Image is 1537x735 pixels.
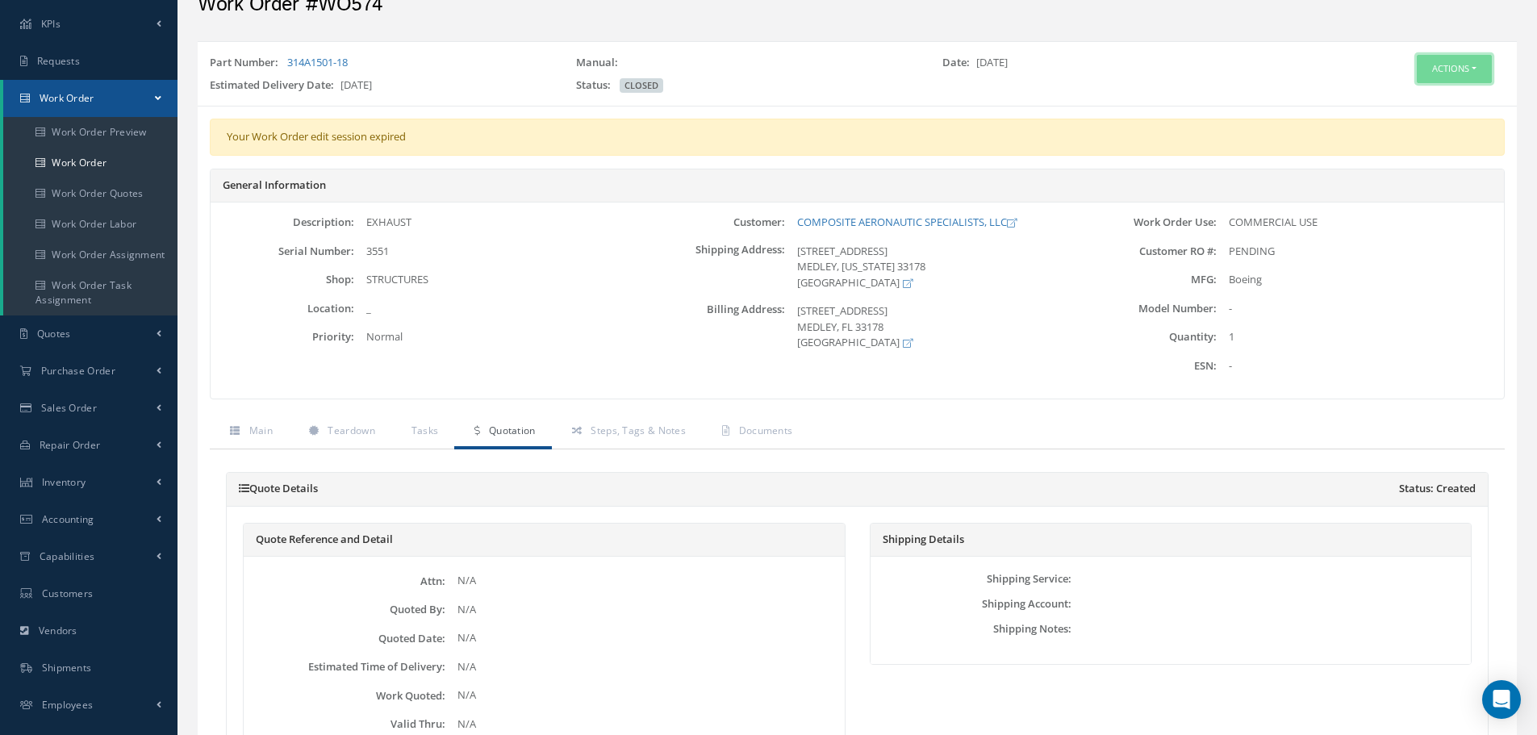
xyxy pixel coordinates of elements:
a: Work Order Assignment [3,240,178,270]
span: Purchase Order [41,364,115,378]
span: Repair Order [40,438,101,452]
span: Requests [37,54,80,68]
span: Main [249,424,273,437]
a: COMPOSITE AERONAUTIC SPECIALISTS, LLC [797,215,1017,229]
span: Vendors [39,624,77,637]
a: Steps, Tags & Notes [552,416,702,449]
label: Shipping Service: [875,573,1072,585]
div: [STREET_ADDRESS] MEDLEY, [US_STATE] 33178 [GEOGRAPHIC_DATA] [785,244,1072,291]
div: N/A [445,573,841,589]
a: Work Order [3,80,178,117]
label: Part Number: [210,55,285,71]
h5: Shipping Details [883,533,1460,546]
div: N/A [445,630,841,646]
a: Quote Details [239,481,318,495]
div: N/A [445,716,841,733]
span: Steps, Tags & Notes [591,424,686,437]
h5: General Information [223,179,1492,192]
label: Shipping Address: [641,244,785,291]
span: Employees [42,698,94,712]
label: Quantity: [1073,331,1217,343]
label: MFG: [1073,274,1217,286]
div: COMMERCIAL USE [1217,215,1504,231]
label: Work Order Use: [1073,216,1217,228]
label: Customer RO #: [1073,245,1217,257]
span: Quotes [37,327,71,340]
span: Quotation [489,424,536,437]
label: Model Number: [1073,303,1217,315]
label: Priority: [211,331,354,343]
div: [DATE] [198,77,564,100]
a: Work Order Task Assignment [3,270,178,315]
a: Work Order Labor [3,209,178,240]
div: Your Work Order edit session expired [210,119,1505,156]
div: 1 [1217,329,1504,345]
span: Inventory [42,475,86,489]
div: [DATE] [930,55,1297,77]
a: Work Order Preview [3,117,178,148]
span: Documents [739,424,793,437]
label: Estimated Time of Delivery: [248,661,445,673]
a: Main [210,416,289,449]
div: N/A [445,602,841,618]
label: Manual: [576,55,624,71]
label: Work Quoted: [248,690,445,702]
span: Shipments [42,661,92,674]
label: Serial Number: [211,245,354,257]
a: Work Order [3,148,178,178]
span: Teardown [328,424,374,437]
span: Accounting [42,512,94,526]
span: PENDING [1229,244,1275,258]
span: Capabilities [40,549,95,563]
a: Teardown [289,416,391,449]
label: Status: [576,77,617,94]
label: Shipping Notes: [875,623,1072,635]
label: Description: [211,216,354,228]
a: Documents [702,416,808,449]
span: Work Order [40,91,94,105]
label: Shipping Account: [875,598,1072,610]
span: Sales Order [41,401,97,415]
div: N/A [445,687,841,704]
label: Attn: [248,575,445,587]
label: Location: [211,303,354,315]
label: Billing Address: [641,303,785,351]
a: Tasks [391,416,455,449]
label: Customer: [641,216,785,228]
a: Quotation [454,416,551,449]
div: N/A [445,659,841,675]
label: Valid Thru: [248,718,445,730]
a: Work Order Quotes [3,178,178,209]
label: Shop: [211,274,354,286]
div: - [1217,301,1504,317]
div: - [1217,358,1504,374]
button: Actions [1417,55,1492,83]
a: 314A1501-18 [287,55,348,69]
div: Normal [354,329,641,345]
div: [STREET_ADDRESS] MEDLEY, FL 33178 [GEOGRAPHIC_DATA] [785,303,1072,351]
label: Quoted By: [248,603,445,616]
span: Status: Created [1399,482,1476,495]
label: Date: [942,55,976,71]
span: Customers [42,587,94,600]
label: Quoted Date: [248,633,445,645]
div: _ [354,301,641,317]
span: CLOSED [620,78,663,93]
div: EXHAUST [354,215,641,231]
label: ESN: [1073,360,1217,372]
h5: Quote Reference and Detail [256,533,833,546]
div: Boeing [1217,272,1504,288]
div: STRUCTURES [354,272,641,288]
span: Tasks [411,424,439,437]
div: Open Intercom Messenger [1482,680,1521,719]
span: KPIs [41,17,61,31]
span: 3551 [366,244,389,258]
label: Estimated Delivery Date: [210,77,340,94]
